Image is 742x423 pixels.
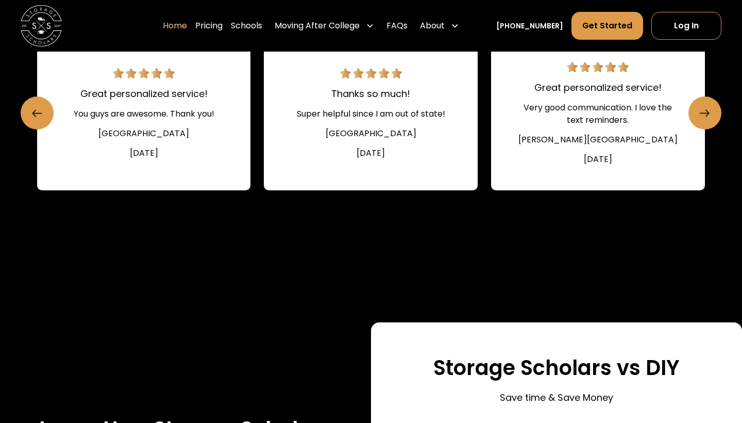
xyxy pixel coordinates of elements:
div: Great personalized service! [80,87,208,101]
div: [GEOGRAPHIC_DATA] [98,127,189,140]
div: 14 / 22 [491,36,705,190]
h3: Storage Scholars vs DIY [433,355,680,380]
img: Storage Scholars main logo [21,5,62,46]
div: About [416,11,463,40]
div: Moving After College [275,20,360,32]
a: 5 star review.Great personalized service!Very good communication. I love the text reminders.[PERS... [491,36,705,190]
a: home [21,5,62,46]
a: 5 star review.Great personalized service!You guys are awesome. Thank you![GEOGRAPHIC_DATA][DATE] [37,36,251,190]
a: Schools [231,11,262,40]
div: Super helpful since I am out of state! [297,108,445,120]
a: Log In [651,12,721,40]
div: Great personalized service! [534,80,662,94]
a: 5 star review.Thanks so much!Super helpful since I am out of state![GEOGRAPHIC_DATA][DATE] [264,36,478,190]
a: Get Started [571,12,643,40]
div: [PERSON_NAME][GEOGRAPHIC_DATA] [518,134,678,146]
div: [DATE] [357,147,385,159]
div: 12 / 22 [37,36,251,190]
img: 5 star review. [113,68,175,78]
img: 5 star review. [567,62,629,72]
div: About [420,20,445,32]
div: [DATE] [584,153,612,166]
a: FAQs [386,11,408,40]
a: [PHONE_NUMBER] [496,21,563,31]
div: [DATE] [130,147,158,159]
a: Pricing [195,11,223,40]
div: Very good communication. I love the text reminders. [516,102,680,126]
p: Save time & Save Money [500,391,613,404]
div: [GEOGRAPHIC_DATA] [326,127,416,140]
a: Home [163,11,187,40]
div: You guys are awesome. Thank you! [74,108,214,120]
div: Moving After College [271,11,378,40]
div: 13 / 22 [264,36,478,190]
div: Thanks so much! [331,87,410,101]
a: Next slide [688,96,721,129]
a: Previous slide [21,96,54,129]
img: 5 star review. [340,68,402,78]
